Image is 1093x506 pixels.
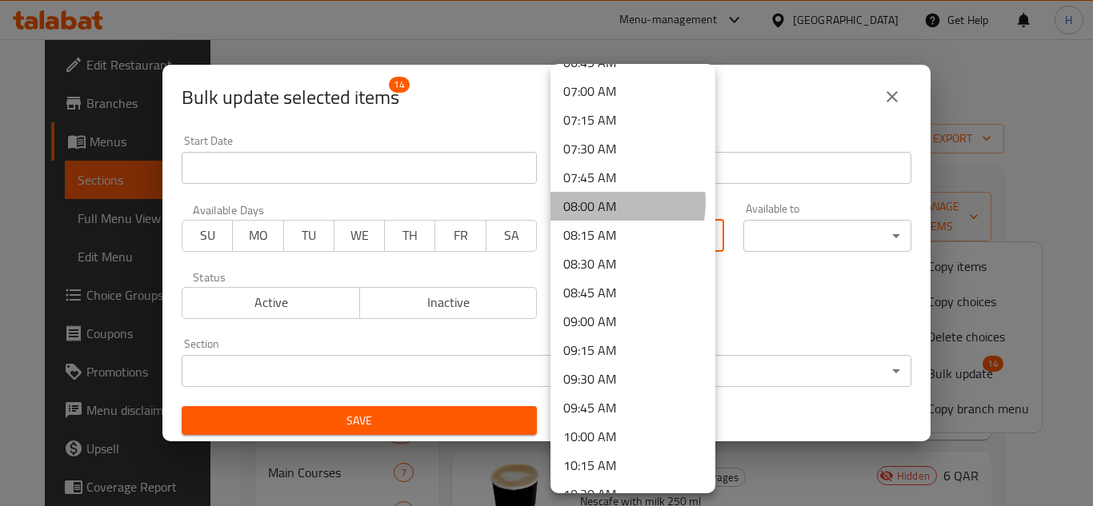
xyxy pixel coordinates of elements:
[551,307,715,336] li: 09:00 AM
[551,336,715,365] li: 09:15 AM
[551,106,715,134] li: 07:15 AM
[551,221,715,249] li: 08:15 AM
[551,422,715,451] li: 10:00 AM
[551,77,715,106] li: 07:00 AM
[551,163,715,192] li: 07:45 AM
[551,451,715,480] li: 10:15 AM
[551,278,715,307] li: 08:45 AM
[551,249,715,278] li: 08:30 AM
[551,134,715,163] li: 07:30 AM
[551,365,715,393] li: 09:30 AM
[551,192,715,221] li: 08:00 AM
[551,393,715,422] li: 09:45 AM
